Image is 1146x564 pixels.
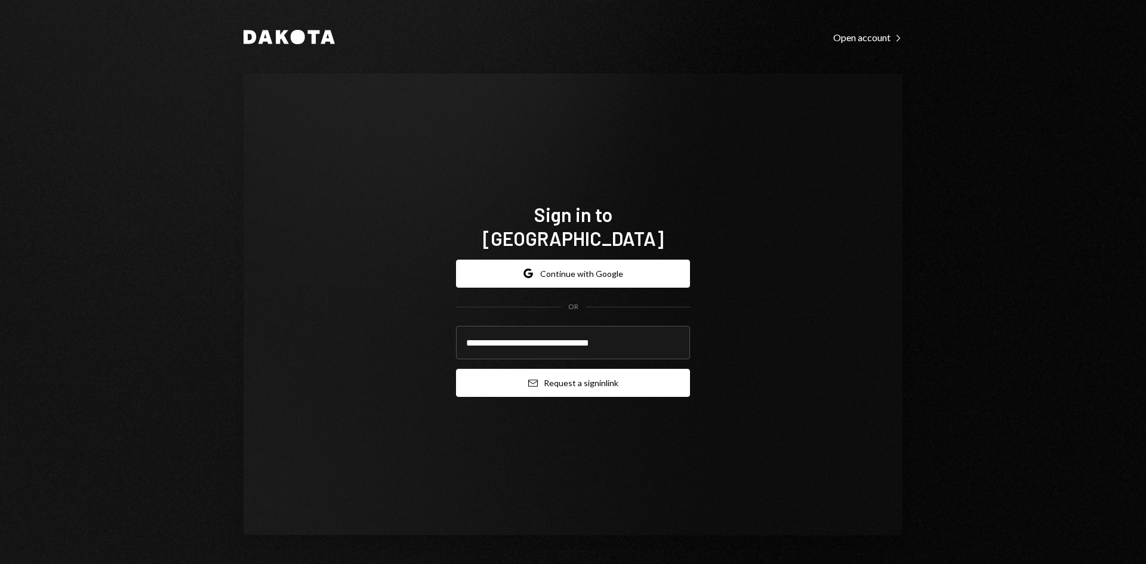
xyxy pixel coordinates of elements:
[568,302,578,312] div: OR
[456,260,690,288] button: Continue with Google
[456,369,690,397] button: Request a signinlink
[833,32,902,44] div: Open account
[833,30,902,44] a: Open account
[456,202,690,250] h1: Sign in to [GEOGRAPHIC_DATA]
